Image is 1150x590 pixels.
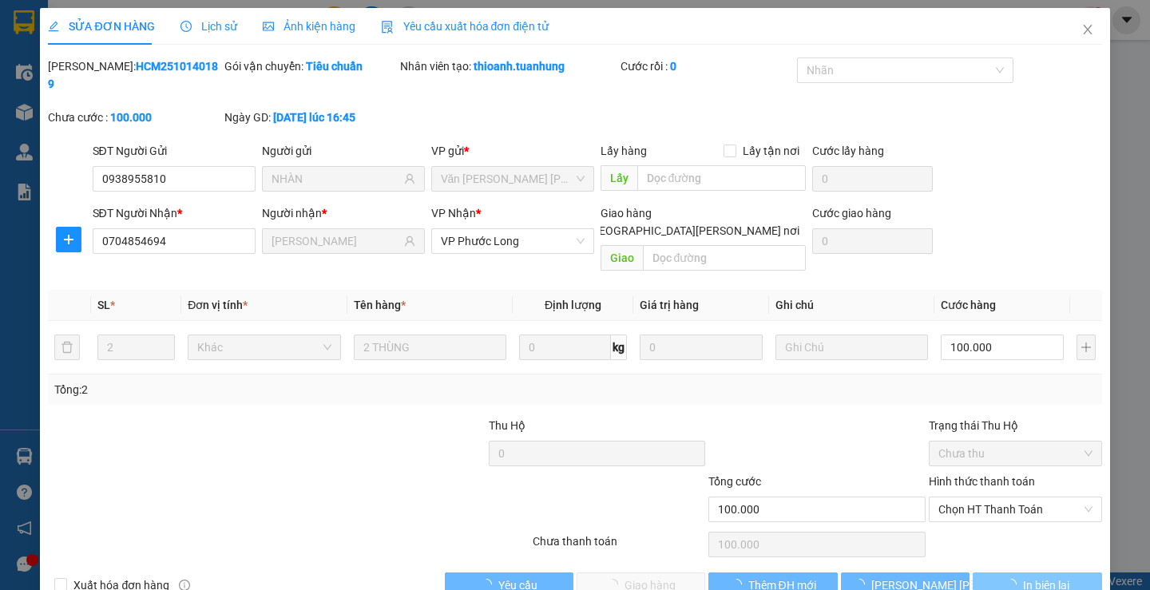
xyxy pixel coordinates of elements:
[812,207,891,220] label: Cước giao hàng
[621,57,794,75] div: Cước rồi :
[381,20,549,33] span: Yêu cầu xuất hóa đơn điện tử
[812,166,933,192] input: Cước lấy hàng
[441,229,585,253] span: VP Phước Long
[354,299,406,311] span: Tên hàng
[941,299,996,311] span: Cước hàng
[637,165,806,191] input: Dọc đường
[354,335,506,360] input: VD: Bàn, Ghế
[54,381,445,398] div: Tổng: 2
[640,335,763,360] input: 0
[1077,335,1096,360] button: plus
[263,20,355,33] span: Ảnh kiện hàng
[441,167,585,191] span: Văn phòng Hồ Chí Minh
[812,228,933,254] input: Cước giao hàng
[93,142,256,160] div: SĐT Người Gửi
[197,335,331,359] span: Khác
[263,21,274,32] span: picture
[180,20,237,33] span: Lịch sử
[431,207,476,220] span: VP Nhận
[56,227,81,252] button: plus
[489,419,525,432] span: Thu Hộ
[938,442,1092,465] span: Chưa thu
[1005,579,1023,590] span: loading
[272,232,401,250] input: Tên người nhận
[188,299,248,311] span: Đơn vị tính
[404,173,415,184] span: user
[643,245,806,271] input: Dọc đường
[581,222,806,240] span: [GEOGRAPHIC_DATA][PERSON_NAME] nơi
[48,20,154,33] span: SỬA ĐƠN HÀNG
[601,207,652,220] span: Giao hàng
[48,21,59,32] span: edit
[938,497,1092,521] span: Chọn HT Thanh Toán
[640,299,699,311] span: Giá trị hàng
[775,335,928,360] input: Ghi Chú
[474,60,565,73] b: thioanh.tuanhung
[224,57,398,75] div: Gói vận chuyển:
[708,475,761,488] span: Tổng cước
[97,299,110,311] span: SL
[812,145,884,157] label: Cước lấy hàng
[1065,8,1110,53] button: Close
[262,204,425,222] div: Người nhận
[93,204,256,222] div: SĐT Người Nhận
[1081,23,1094,36] span: close
[180,21,192,32] span: clock-circle
[670,60,676,73] b: 0
[854,579,871,590] span: loading
[545,299,601,311] span: Định lượng
[48,57,221,93] div: [PERSON_NAME]:
[611,335,627,360] span: kg
[404,236,415,247] span: user
[481,579,498,590] span: loading
[431,142,594,160] div: VP gửi
[273,111,355,124] b: [DATE] lúc 16:45
[769,290,934,321] th: Ghi chú
[929,475,1035,488] label: Hình thức thanh toán
[224,109,398,126] div: Ngày GD:
[601,245,643,271] span: Giao
[48,109,221,126] div: Chưa cước :
[400,57,617,75] div: Nhân viên tạo:
[601,165,637,191] span: Lấy
[531,533,708,560] div: Chưa thanh toán
[110,111,152,124] b: 100.000
[262,142,425,160] div: Người gửi
[731,579,748,590] span: loading
[272,170,401,188] input: Tên người gửi
[57,233,81,246] span: plus
[736,142,806,160] span: Lấy tận nơi
[306,60,363,73] b: Tiêu chuẩn
[929,417,1102,434] div: Trạng thái Thu Hộ
[54,335,80,360] button: delete
[601,145,647,157] span: Lấy hàng
[381,21,394,34] img: icon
